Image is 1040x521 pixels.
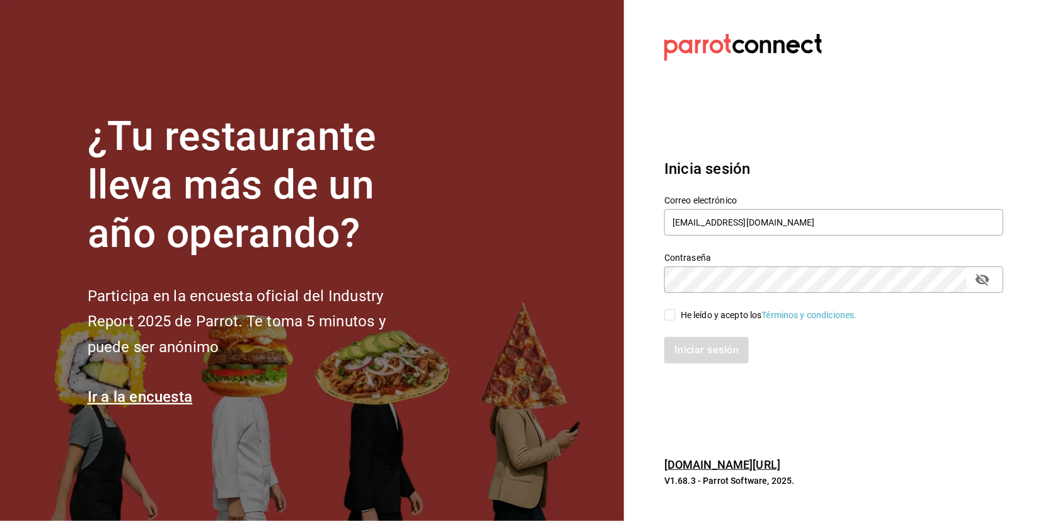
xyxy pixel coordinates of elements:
[664,157,1003,180] h3: Inicia sesión
[664,254,1003,263] label: Contraseña
[664,458,780,471] a: [DOMAIN_NAME][URL]
[681,309,857,322] div: He leído y acepto los
[664,197,1003,205] label: Correo electrónico
[762,310,857,320] a: Términos y condiciones.
[664,474,1003,487] p: V1.68.3 - Parrot Software, 2025.
[88,283,428,360] h2: Participa en la encuesta oficial del Industry Report 2025 de Parrot. Te toma 5 minutos y puede se...
[664,209,1003,236] input: Ingresa tu correo electrónico
[972,269,993,290] button: passwordField
[88,388,193,406] a: Ir a la encuesta
[88,113,428,258] h1: ¿Tu restaurante lleva más de un año operando?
